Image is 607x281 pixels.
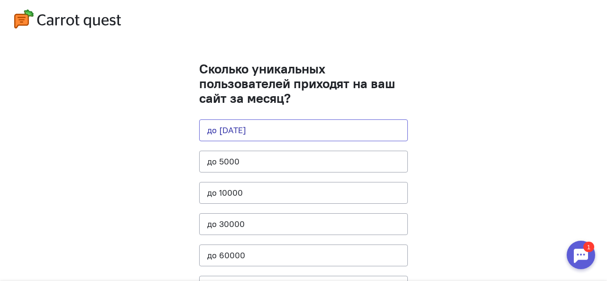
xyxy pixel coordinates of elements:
button: Я согласен [511,9,558,28]
span: Я согласен [519,14,550,23]
img: logo [14,9,121,28]
h1: Сколько уникальных пользователей приходят на ваш сайт за месяц? [199,62,408,105]
button: до [DATE] [199,119,408,141]
button: до 60000 [199,245,408,266]
div: 1 [21,6,32,16]
button: до 5000 [199,151,408,172]
button: до 10000 [199,182,408,204]
div: Мы используем cookies для улучшения работы сайта, анализа трафика и персонализации. Используя сай... [47,10,500,27]
button: до 30000 [199,213,408,235]
a: здесь [465,19,481,26]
